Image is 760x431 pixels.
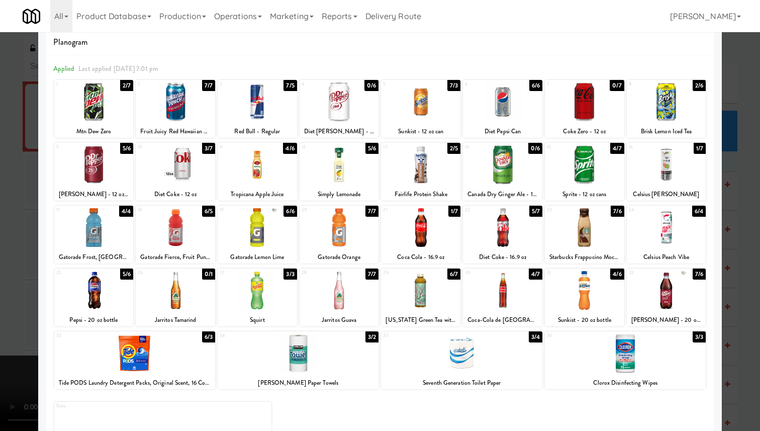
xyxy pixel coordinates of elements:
[136,125,215,138] div: Fruit Juicy Red Hawaiian Punch
[545,188,624,201] div: Sprite - 12 oz cans
[56,377,214,389] div: Tide PODS Laundry Detergent Packs, Original Scent, 16 Count
[447,80,460,91] div: 7/3
[546,125,623,138] div: Coke Zero - 12 oz
[119,206,133,217] div: 4/4
[302,269,339,277] div: 28
[56,188,132,201] div: [PERSON_NAME] - 12 oz cans
[545,314,624,326] div: Sunkist - 20 oz bottle
[365,331,378,342] div: 3/2
[23,8,40,25] img: Micromart
[78,64,158,73] span: Last applied [DATE] 7:01 pm
[463,188,542,201] div: Canada Dry Ginger Ale - 12 oz
[218,269,297,326] div: 273/3Squirt
[547,331,625,340] div: 36
[218,206,297,264] div: 196/6Gatorade Lemon Lime
[547,206,585,214] div: 23
[463,125,542,138] div: Diet Pepsi Can
[447,143,460,154] div: 2/5
[529,269,542,280] div: 4/7
[627,188,706,201] div: Celsius [PERSON_NAME]
[300,143,379,201] div: 125/6Simply Lemonade
[611,206,624,217] div: 7/6
[528,143,542,154] div: 0/6
[465,143,503,151] div: 14
[283,143,297,154] div: 4/6
[693,80,706,91] div: 2/6
[381,269,460,326] div: 296/7[US_STATE] Green Tea with [MEDICAL_DATA] and Honey
[628,188,705,201] div: Celsius [PERSON_NAME]
[137,314,214,326] div: Jarritos Tamarind
[220,80,257,89] div: 3
[692,206,706,217] div: 6/4
[138,143,175,151] div: 10
[300,269,379,326] div: 287/7Jarritos Guava
[693,269,706,280] div: 7/6
[56,269,94,277] div: 25
[545,206,624,264] div: 237/6Starbucks Frappucino Mocha
[56,402,163,410] div: Extra
[219,125,296,138] div: Red Bull - Regular
[202,331,215,342] div: 6/3
[629,80,667,89] div: 8
[545,80,624,138] div: 70/7Coke Zero - 12 oz
[202,143,215,154] div: 3/7
[545,125,624,138] div: Coke Zero - 12 oz
[629,206,667,214] div: 24
[218,251,297,264] div: Gatorade Lemon Lime
[627,251,706,264] div: Celsius Peach Vibe
[54,269,134,326] div: 255/6Pepsi - 20 oz bottle
[463,251,542,264] div: Diet Coke - 16.9 oz
[53,64,75,73] span: Applied
[218,125,297,138] div: Red Bull - Regular
[220,331,298,340] div: 34
[627,206,706,264] div: 246/4Celsius Peach Vibe
[301,188,377,201] div: Simply Lemonade
[283,80,297,91] div: 7/5
[56,125,132,138] div: Mtn Dew Zero
[547,269,585,277] div: 31
[463,206,542,264] div: 225/7Diet Coke - 16.9 oz
[136,251,215,264] div: Gatorade Fierce, Fruit Punch - 20 oz
[381,188,460,201] div: Fairlife Protein Shake
[383,80,421,89] div: 5
[365,206,378,217] div: 7/7
[610,80,624,91] div: 0/7
[120,80,133,91] div: 2/7
[383,125,459,138] div: Sunkist - 12 oz can
[628,251,705,264] div: Celsius Peach Vibe
[381,314,460,326] div: [US_STATE] Green Tea with [MEDICAL_DATA] and Honey
[300,251,379,264] div: Gatorade Orange
[694,143,706,154] div: 1/7
[54,80,134,138] div: 12/7Mtn Dew Zero
[463,143,542,201] div: 140/6Canada Dry Ginger Ale - 12 oz
[301,125,377,138] div: Diet [PERSON_NAME] - 12 oz Cans
[53,35,707,50] span: Planogram
[463,269,542,326] div: 304/7Coca-Cola de [GEOGRAPHIC_DATA]
[202,206,215,217] div: 6/5
[54,377,215,389] div: Tide PODS Laundry Detergent Packs, Original Scent, 16 Count
[383,331,461,340] div: 35
[464,125,541,138] div: Diet Pepsi Can
[365,143,378,154] div: 5/6
[529,331,542,342] div: 3/4
[546,314,623,326] div: Sunkist - 20 oz bottle
[218,188,297,201] div: Tropicana Apple Juice
[381,251,460,264] div: Coca Cola - 16.9 oz
[610,269,624,280] div: 4/6
[136,269,215,326] div: 260/1Jarritos Tamarind
[627,125,706,138] div: Brisk Lemon Iced Tea
[219,377,377,389] div: [PERSON_NAME] Paper Towels
[464,314,541,326] div: Coca-Cola de [GEOGRAPHIC_DATA]
[628,314,705,326] div: [PERSON_NAME] - 20 oz Bottle
[202,269,215,280] div: 0/1
[136,80,215,138] div: 27/7Fruit Juicy Red Hawaiian Punch
[546,251,623,264] div: Starbucks Frappucino Mocha
[300,314,379,326] div: Jarritos Guava
[219,188,296,201] div: Tropicana Apple Juice
[54,206,134,264] div: 174/4Gatorade Frost, [GEOGRAPHIC_DATA]
[283,206,297,217] div: 6/6
[629,143,667,151] div: 16
[56,331,135,340] div: 33
[464,188,541,201] div: Canada Dry Ginger Ale - 12 oz
[627,314,706,326] div: [PERSON_NAME] - 20 oz Bottle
